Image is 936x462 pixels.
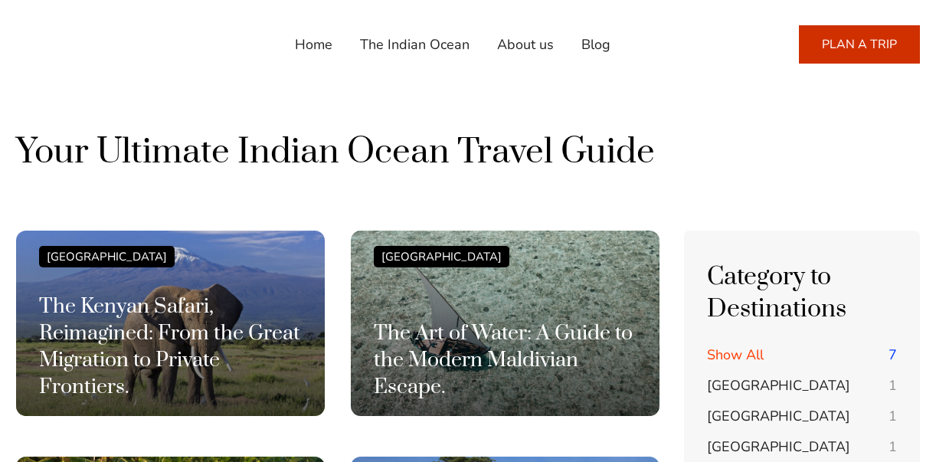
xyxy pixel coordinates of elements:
h1: Your Ultimate Indian Ocean Travel Guide [16,130,920,175]
span: [GEOGRAPHIC_DATA] [707,437,850,456]
a: About us [497,26,554,63]
a: The Indian Ocean [360,26,470,63]
a: Home [295,26,332,63]
a: [GEOGRAPHIC_DATA] 1 [707,407,897,426]
span: [GEOGRAPHIC_DATA] [707,376,850,395]
h3: The Art of Water: A Guide to the Modern Maldivian Escape. [374,320,637,401]
a: [GEOGRAPHIC_DATA] 1 [707,376,897,395]
a: [GEOGRAPHIC_DATA] The Kenyan Safari, Reimagined: From the Great Migration to Private Frontiers. [16,231,325,431]
span: 1 [889,437,897,457]
h4: Category to Destinations [707,261,897,326]
a: Blog [581,26,610,63]
a: PLAN A TRIP [799,25,920,64]
h3: The Kenyan Safari, Reimagined: From the Great Migration to Private Frontiers. [39,293,302,401]
span: [GEOGRAPHIC_DATA] [707,407,850,425]
a: [GEOGRAPHIC_DATA] 1 [707,437,897,457]
span: 1 [889,407,897,426]
span: 7 [889,346,897,365]
span: 1 [889,376,897,395]
div: [GEOGRAPHIC_DATA] [39,246,175,267]
a: Show All 7 [707,346,897,365]
span: Show All [707,346,764,364]
a: [GEOGRAPHIC_DATA] The Art of Water: A Guide to the Modern Maldivian Escape. [351,231,659,431]
div: [GEOGRAPHIC_DATA] [374,246,509,267]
